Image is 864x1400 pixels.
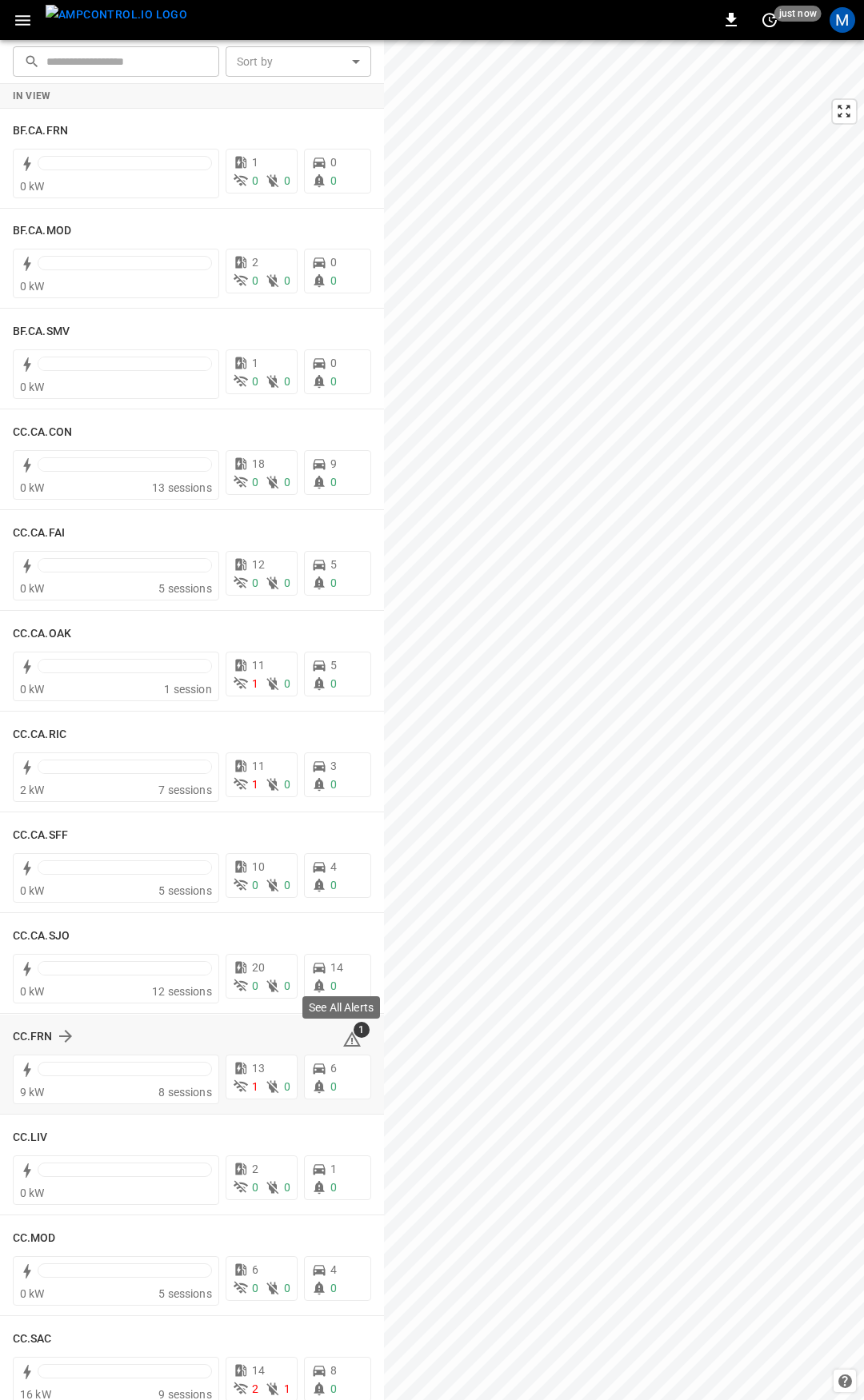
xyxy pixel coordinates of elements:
[284,274,290,287] span: 0
[830,7,855,33] div: profile-icon
[20,280,45,293] span: 0 kW
[252,1263,258,1276] span: 6
[158,784,212,796] span: 7 sessions
[309,999,374,1015] p: See All Alerts
[330,256,337,269] span: 0
[330,174,337,187] span: 0
[330,375,337,388] span: 0
[284,174,290,187] span: 0
[252,1282,258,1294] span: 0
[46,5,187,25] img: ampcontrol.io logo
[252,1382,258,1395] span: 2
[252,174,258,187] span: 0
[13,323,70,341] h6: BF.CA.SMV
[20,481,45,494] span: 0 kW
[13,726,66,744] h6: CC.CA.RIC
[13,1230,56,1247] h6: CC.MOD
[252,860,265,873] span: 10
[354,1022,370,1038] span: 1
[252,778,258,791] span: 1
[252,1163,258,1175] span: 2
[330,476,337,489] span: 0
[757,7,782,33] button: set refresh interval
[284,677,290,690] span: 0
[330,860,337,873] span: 4
[330,1062,337,1075] span: 6
[13,827,68,844] h6: CC.CA.SFF
[330,1282,337,1294] span: 0
[252,1364,265,1377] span: 14
[330,558,337,571] span: 5
[20,180,45,193] span: 0 kW
[252,256,258,269] span: 2
[252,156,258,169] span: 1
[252,576,258,589] span: 0
[152,985,212,998] span: 12 sessions
[330,1163,337,1175] span: 1
[330,576,337,589] span: 0
[13,1129,48,1147] h6: CC.LIV
[252,879,258,891] span: 0
[284,476,290,489] span: 0
[252,760,265,772] span: 11
[13,122,68,140] h6: BF.CA.FRN
[158,884,212,897] span: 5 sessions
[13,222,71,240] h6: BF.CA.MOD
[164,683,211,696] span: 1 session
[330,778,337,791] span: 0
[330,156,337,169] span: 0
[20,381,45,393] span: 0 kW
[284,1181,290,1194] span: 0
[252,1181,258,1194] span: 0
[284,778,290,791] span: 0
[252,375,258,388] span: 0
[330,760,337,772] span: 3
[284,576,290,589] span: 0
[330,274,337,287] span: 0
[284,879,290,891] span: 0
[330,1364,337,1377] span: 8
[13,424,72,441] h6: CC.CA.CON
[20,683,45,696] span: 0 kW
[252,659,265,672] span: 11
[20,985,45,998] span: 0 kW
[252,677,258,690] span: 1
[252,357,258,369] span: 1
[252,558,265,571] span: 12
[20,784,45,796] span: 2 kW
[330,457,337,470] span: 9
[13,525,65,542] h6: CC.CA.FAI
[330,357,337,369] span: 0
[330,677,337,690] span: 0
[252,1062,265,1075] span: 13
[284,979,290,992] span: 0
[330,1181,337,1194] span: 0
[330,1382,337,1395] span: 0
[13,1028,53,1046] h6: CC.FRN
[252,961,265,974] span: 20
[252,274,258,287] span: 0
[252,979,258,992] span: 0
[252,476,258,489] span: 0
[158,1287,212,1300] span: 5 sessions
[13,625,71,643] h6: CC.CA.OAK
[330,1263,337,1276] span: 4
[13,927,70,945] h6: CC.CA.SJO
[330,979,337,992] span: 0
[284,1080,290,1093] span: 0
[158,1086,212,1099] span: 8 sessions
[330,659,337,672] span: 5
[252,1080,258,1093] span: 1
[158,582,212,595] span: 5 sessions
[13,90,51,102] strong: In View
[330,1080,337,1093] span: 0
[330,961,343,974] span: 14
[330,879,337,891] span: 0
[284,1282,290,1294] span: 0
[252,457,265,470] span: 18
[284,375,290,388] span: 0
[20,1287,45,1300] span: 0 kW
[13,1330,52,1348] h6: CC.SAC
[20,582,45,595] span: 0 kW
[384,40,864,1400] canvas: Map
